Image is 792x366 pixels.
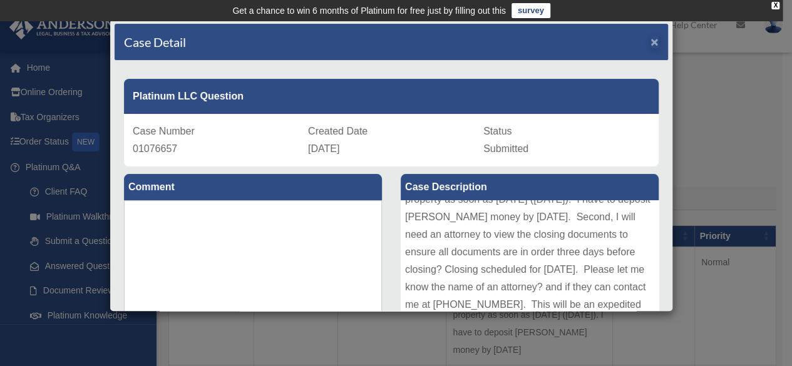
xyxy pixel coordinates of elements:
button: Close [651,35,659,48]
span: [DATE] [308,143,339,154]
h4: Case Detail [124,33,186,51]
span: Submitted [483,143,528,154]
div: Platinum LLC Question [124,79,659,114]
label: Comment [124,174,382,200]
span: Created Date [308,126,368,136]
span: Case Number [133,126,195,136]
span: × [651,34,659,49]
div: Get a chance to win 6 months of Platinum for free just by filling out this [232,3,506,18]
span: 01076657 [133,143,177,154]
span: Status [483,126,512,136]
a: survey [512,3,550,18]
div: close [771,2,779,9]
label: Case Description [401,174,659,200]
